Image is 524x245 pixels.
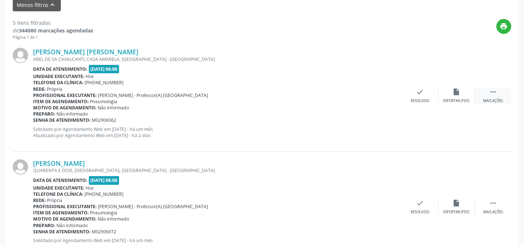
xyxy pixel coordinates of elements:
[92,229,117,235] span: M02906072
[47,197,63,203] span: Própria
[13,19,93,27] div: 5 itens filtrados
[453,199,461,207] i: insert_drive_file
[86,185,94,191] span: Hse
[33,159,85,167] a: [PERSON_NAME]
[489,199,497,207] i: 
[33,216,96,222] b: Motivo de agendamento:
[411,210,429,215] div: Resolvido
[500,22,508,30] i: print
[49,1,57,9] i: keyboard_arrow_up
[86,73,94,79] span: Hse
[33,203,97,210] b: Profissional executante:
[489,88,497,96] i: 
[496,19,511,34] button: print
[90,98,118,105] span: Pneumologia
[19,27,93,34] strong: 344080 marcações agendadas
[13,27,93,34] div: de
[483,98,503,104] div: Mais ações
[33,111,55,117] b: Preparo:
[92,117,117,123] span: M02906062
[98,105,129,111] span: Não informado
[33,177,87,183] b: Data de atendimento:
[33,229,91,235] b: Senha de atendimento:
[416,88,424,96] i: check
[33,73,84,79] b: Unidade executante:
[33,66,87,72] b: Data de atendimento:
[85,79,124,86] span: [PHONE_NUMBER]
[33,210,89,216] b: Item de agendamento:
[85,191,124,197] span: [PHONE_NUMBER]
[13,48,28,63] img: img
[89,176,119,184] span: [DATE] 08:00
[98,203,208,210] span: [PERSON_NAME] - Professor(A) [GEOGRAPHIC_DATA]
[444,210,470,215] div: Exportar (PDF)
[33,185,84,191] b: Unidade executante:
[90,210,118,216] span: Pneumologia
[33,56,402,62] div: ABEL DE SA CAVALCANTI, CASA AMARELA, [GEOGRAPHIC_DATA] - [GEOGRAPHIC_DATA]
[33,222,55,229] b: Preparo:
[57,222,88,229] span: Não informado
[33,79,83,86] b: Telefone da clínica:
[33,117,91,123] b: Senha de atendimento:
[47,86,63,92] span: Própria
[453,88,461,96] i: insert_drive_file
[33,86,46,92] b: Rede:
[416,199,424,207] i: check
[483,210,503,215] div: Mais ações
[33,191,83,197] b: Telefone da clínica:
[57,111,88,117] span: Não informado
[98,92,208,98] span: [PERSON_NAME] - Professor(A) [GEOGRAPHIC_DATA]
[13,34,93,40] div: Página 1 de 1
[98,216,129,222] span: Não informado
[89,65,119,73] span: [DATE] 08:00
[444,98,470,104] div: Exportar (PDF)
[33,126,402,139] p: Solicitado por Agendamento Web em [DATE] - há um mês Atualizado por Agendamento Web em [DATE] - h...
[13,159,28,175] img: img
[33,167,402,174] div: QUARENTA E DOIS, [GEOGRAPHIC_DATA], [GEOGRAPHIC_DATA] - [GEOGRAPHIC_DATA]
[33,92,97,98] b: Profissional executante:
[33,105,96,111] b: Motivo de agendamento:
[33,197,46,203] b: Rede:
[33,98,89,105] b: Item de agendamento:
[33,48,138,56] a: [PERSON_NAME] [PERSON_NAME]
[411,98,429,104] div: Resolvido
